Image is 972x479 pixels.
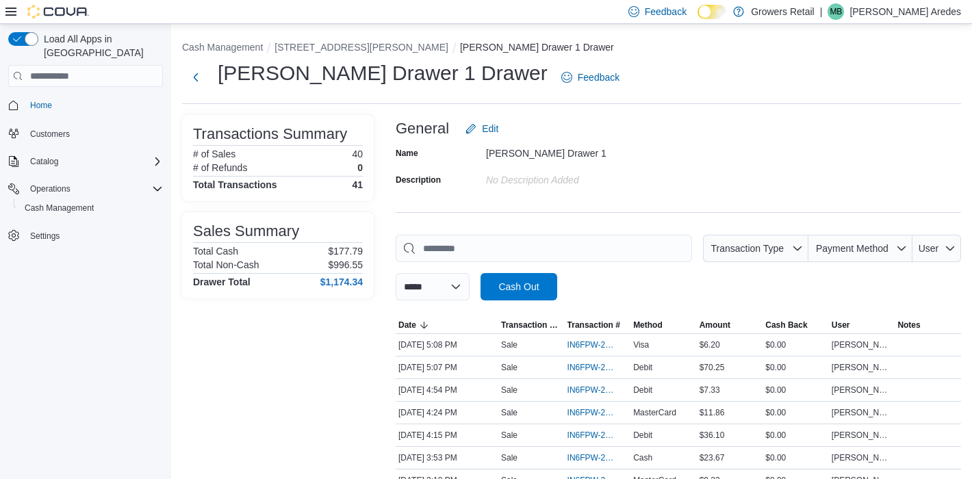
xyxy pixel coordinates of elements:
[193,259,259,270] h6: Total Non-Cash
[30,183,71,194] span: Operations
[193,223,299,239] h3: Sales Summary
[182,40,961,57] nav: An example of EuiBreadcrumbs
[828,3,844,20] div: Milena Borges Aredes
[25,181,163,197] span: Operations
[565,317,631,333] button: Transaction #
[14,198,168,218] button: Cash Management
[396,427,498,443] div: [DATE] 4:15 PM
[765,320,807,331] span: Cash Back
[396,359,498,376] div: [DATE] 5:07 PM
[700,339,720,350] span: $6.20
[396,404,498,421] div: [DATE] 4:24 PM
[182,42,263,53] button: Cash Management
[567,450,628,466] button: IN6FPW-2066297
[832,339,893,350] span: [PERSON_NAME] [PERSON_NAME] [PERSON_NAME]
[703,235,808,262] button: Transaction Type
[193,148,235,159] h6: # of Sales
[501,385,517,396] p: Sale
[25,181,76,197] button: Operations
[25,125,163,142] span: Customers
[30,129,70,140] span: Customers
[832,407,893,418] span: [PERSON_NAME] [PERSON_NAME] [PERSON_NAME]
[396,337,498,353] div: [DATE] 5:08 PM
[27,5,89,18] img: Cova
[398,320,416,331] span: Date
[19,200,99,216] a: Cash Management
[193,162,247,173] h6: # of Refunds
[460,42,614,53] button: [PERSON_NAME] Drawer 1 Drawer
[829,317,895,333] button: User
[763,427,829,443] div: $0.00
[832,320,850,331] span: User
[556,64,625,91] a: Feedback
[328,259,363,270] p: $996.55
[460,115,504,142] button: Edit
[700,430,725,441] span: $36.10
[30,231,60,242] span: Settings
[820,3,823,20] p: |
[567,362,615,373] span: IN6FPW-2066396
[567,427,628,443] button: IN6FPW-2066323
[578,70,619,84] span: Feedback
[498,280,539,294] span: Cash Out
[25,203,94,213] span: Cash Management
[567,385,615,396] span: IN6FPW-2066382
[763,337,829,353] div: $0.00
[25,228,65,244] a: Settings
[832,385,893,396] span: [PERSON_NAME] [PERSON_NAME] [PERSON_NAME]
[633,452,652,463] span: Cash
[567,430,615,441] span: IN6FPW-2066323
[25,97,57,114] a: Home
[501,362,517,373] p: Sale
[396,450,498,466] div: [DATE] 3:53 PM
[25,227,163,244] span: Settings
[8,90,163,281] nav: Complex example
[567,382,628,398] button: IN6FPW-2066382
[630,317,697,333] button: Method
[700,407,725,418] span: $11.86
[897,320,920,331] span: Notes
[567,339,615,350] span: IN6FPW-2066398
[481,273,557,300] button: Cash Out
[3,123,168,143] button: Customers
[763,317,829,333] button: Cash Back
[193,276,251,287] h4: Drawer Total
[396,174,441,185] label: Description
[700,452,725,463] span: $23.67
[352,179,363,190] h4: 41
[38,32,163,60] span: Load All Apps in [GEOGRAPHIC_DATA]
[832,362,893,373] span: [PERSON_NAME] [PERSON_NAME] [PERSON_NAME]
[3,152,168,171] button: Catalog
[498,317,565,333] button: Transaction Type
[567,359,628,376] button: IN6FPW-2066396
[3,226,168,246] button: Settings
[700,362,725,373] span: $70.25
[396,235,692,262] input: This is a search bar. As you type, the results lower in the page will automatically filter.
[633,407,676,418] span: MasterCard
[763,359,829,376] div: $0.00
[501,452,517,463] p: Sale
[193,246,238,257] h6: Total Cash
[919,243,939,254] span: User
[633,385,652,396] span: Debit
[501,430,517,441] p: Sale
[25,126,75,142] a: Customers
[25,96,163,114] span: Home
[633,320,663,331] span: Method
[763,450,829,466] div: $0.00
[808,235,912,262] button: Payment Method
[396,120,449,137] h3: General
[352,148,363,159] p: 40
[482,122,498,135] span: Edit
[830,3,842,20] span: MB
[396,382,498,398] div: [DATE] 4:54 PM
[633,339,649,350] span: Visa
[357,162,363,173] p: 0
[501,407,517,418] p: Sale
[645,5,687,18] span: Feedback
[763,404,829,421] div: $0.00
[193,179,277,190] h4: Total Transactions
[30,100,52,111] span: Home
[567,407,615,418] span: IN6FPW-2066332
[182,64,209,91] button: Next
